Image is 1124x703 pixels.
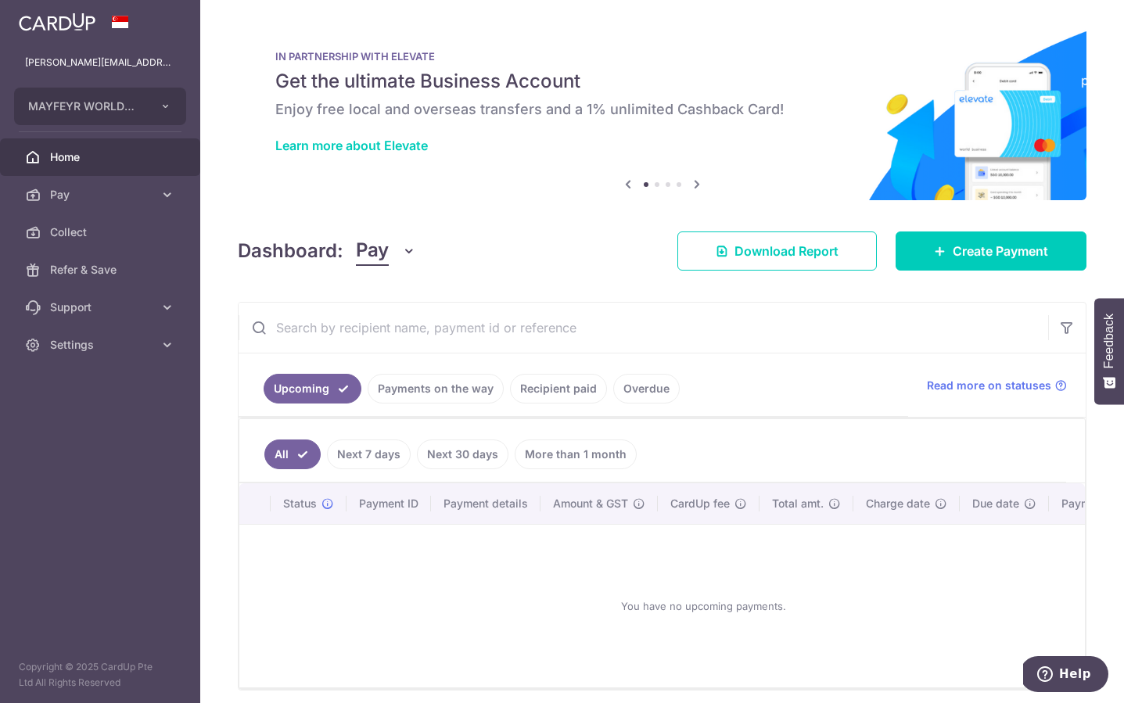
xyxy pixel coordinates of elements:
span: Refer & Save [50,262,153,278]
span: Create Payment [953,242,1048,260]
a: Overdue [613,374,680,404]
button: MAYFEYR WORLDWIDE PTE. LTD. [14,88,186,125]
span: Settings [50,337,153,353]
a: Payments on the way [368,374,504,404]
span: Due date [972,496,1019,511]
span: Total amt. [772,496,824,511]
span: Home [50,149,153,165]
h5: Get the ultimate Business Account [275,69,1049,94]
span: CardUp fee [670,496,730,511]
span: Amount & GST [553,496,628,511]
a: Download Report [677,231,877,271]
iframe: Opens a widget where you can find more information [1023,656,1108,695]
span: Pay [50,187,153,203]
a: Next 30 days [417,439,508,469]
h6: Enjoy free local and overseas transfers and a 1% unlimited Cashback Card! [275,100,1049,119]
button: Feedback - Show survey [1094,298,1124,404]
span: Charge date [866,496,930,511]
button: Pay [356,236,416,266]
p: IN PARTNERSHIP WITH ELEVATE [275,50,1049,63]
input: Search by recipient name, payment id or reference [239,303,1048,353]
th: Payment ID [347,483,431,524]
span: Pay [356,236,389,266]
a: Upcoming [264,374,361,404]
span: Status [283,496,317,511]
a: All [264,439,321,469]
a: Learn more about Elevate [275,138,428,153]
span: Support [50,299,153,315]
a: Recipient paid [510,374,607,404]
span: Download Report [734,242,839,260]
a: More than 1 month [515,439,637,469]
p: [PERSON_NAME][EMAIL_ADDRESS][DOMAIN_NAME] [25,55,175,70]
span: Read more on statuses [927,378,1051,393]
span: Collect [50,224,153,240]
img: Renovation banner [238,25,1086,200]
a: Next 7 days [327,439,411,469]
a: Read more on statuses [927,378,1067,393]
h4: Dashboard: [238,237,343,265]
img: CardUp [19,13,95,31]
a: Create Payment [896,231,1086,271]
span: MAYFEYR WORLDWIDE PTE. LTD. [28,99,144,114]
span: Feedback [1102,314,1116,368]
th: Payment details [431,483,540,524]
